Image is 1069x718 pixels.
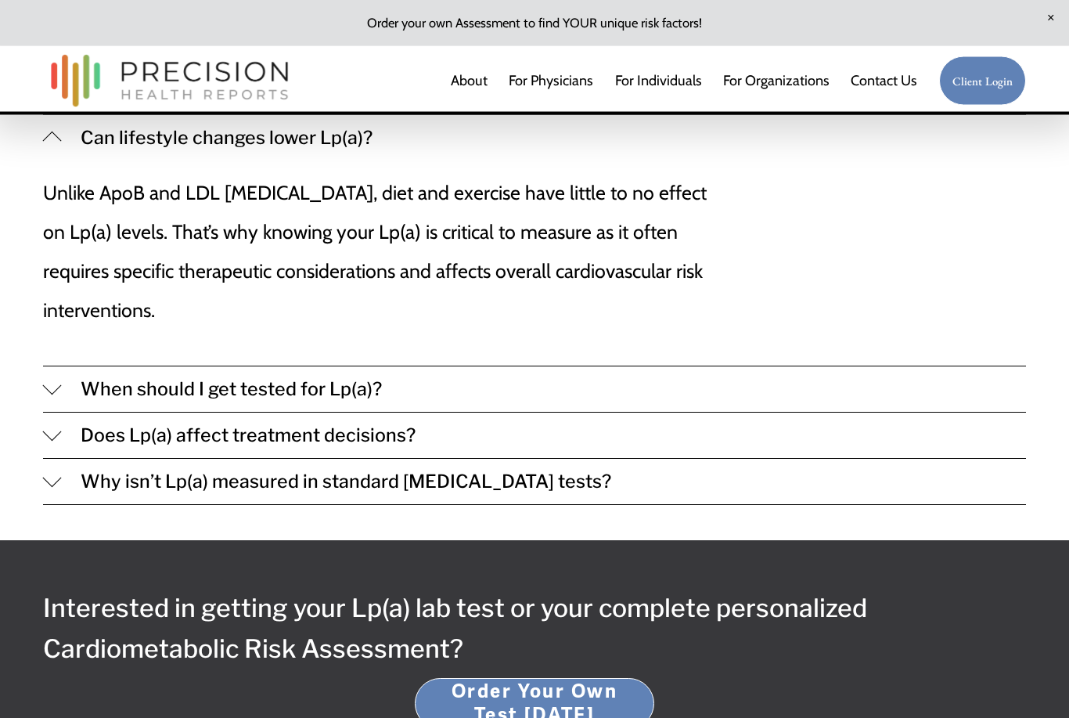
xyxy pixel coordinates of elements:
[43,589,1027,670] h3: Interested in getting your Lp(a) lab test or your complete personalized Cardiometabolic Risk Asse...
[62,379,1027,401] span: When should I get tested for Lp(a)?
[509,65,593,96] a: For Physicians
[43,367,1027,413] button: When should I get tested for Lp(a)?
[62,425,1027,447] span: Does Lp(a) affect treatment decisions?
[723,67,830,95] span: For Organizations
[62,128,1027,150] span: Can lifestyle changes lower Lp(a)?
[43,413,1027,459] button: Does Lp(a) affect treatment decisions?
[723,65,830,96] a: folder dropdown
[43,161,1027,366] div: Can lifestyle changes lower Lp(a)?
[43,174,732,330] p: Unlike ApoB and LDL [MEDICAL_DATA], diet and exercise have little to no effect on Lp(a) levels. T...
[851,65,917,96] a: Contact Us
[939,56,1027,106] a: Client Login
[43,460,1027,505] button: Why isn’t Lp(a) measured in standard [MEDICAL_DATA] tests?
[43,116,1027,161] button: Can lifestyle changes lower Lp(a)?
[62,471,1027,493] span: Why isn’t Lp(a) measured in standard [MEDICAL_DATA] tests?
[451,65,488,96] a: About
[615,65,702,96] a: For Individuals
[991,643,1069,718] iframe: Chat Widget
[43,48,297,114] img: Precision Health Reports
